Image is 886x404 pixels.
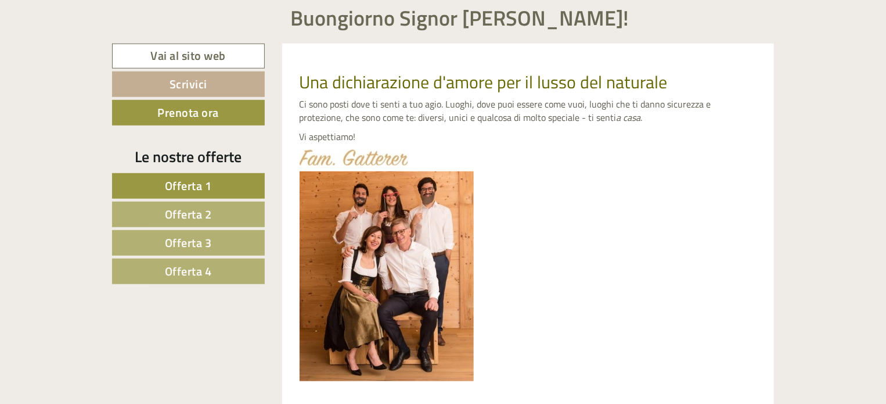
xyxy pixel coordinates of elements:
[112,44,265,69] a: Vai al sito web
[300,130,757,144] p: Vi aspettiamo!
[300,171,474,381] img: image
[165,234,212,252] span: Offerta 3
[165,262,212,280] span: Offerta 4
[112,146,265,167] div: Le nostre offerte
[112,71,265,97] a: Scrivici
[291,6,629,30] h1: Buongiorno Signor [PERSON_NAME]!
[112,100,265,126] a: Prenota ora
[300,69,668,95] span: Una dichiarazione d'amore per il lusso del naturale
[165,177,212,195] span: Offerta 1
[300,149,408,166] img: image
[165,205,212,223] span: Offerta 2
[300,98,757,124] p: Ci sono posti dove ti senti a tuo agio. Luoghi, dove puoi essere come vuoi, luoghi che ti danno s...
[617,110,621,124] em: a
[624,110,641,124] em: casa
